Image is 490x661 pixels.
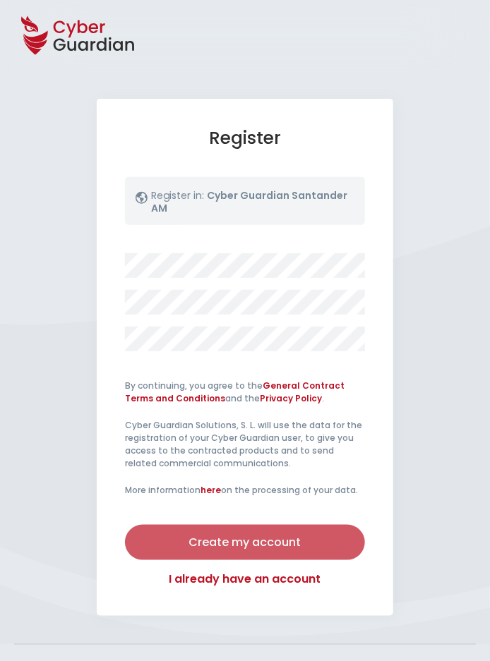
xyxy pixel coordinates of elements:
[125,380,365,405] p: By continuing, you agree to the and the .
[125,127,365,149] h1: Register
[125,380,345,404] a: General Contract Terms and Conditions
[125,484,365,497] p: More information on the processing of your data.
[151,190,354,222] p: Register in:
[260,392,322,404] a: Privacy Policy
[125,571,365,588] a: I already have an account
[151,188,347,215] b: Cyber Guardian Santander AM
[125,525,365,560] button: Create my account
[201,484,221,496] a: here
[136,534,354,551] div: Create my account
[125,419,365,470] p: Cyber Guardian Solutions, S. L. will use the data for the registration of your Cyber Guardian use...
